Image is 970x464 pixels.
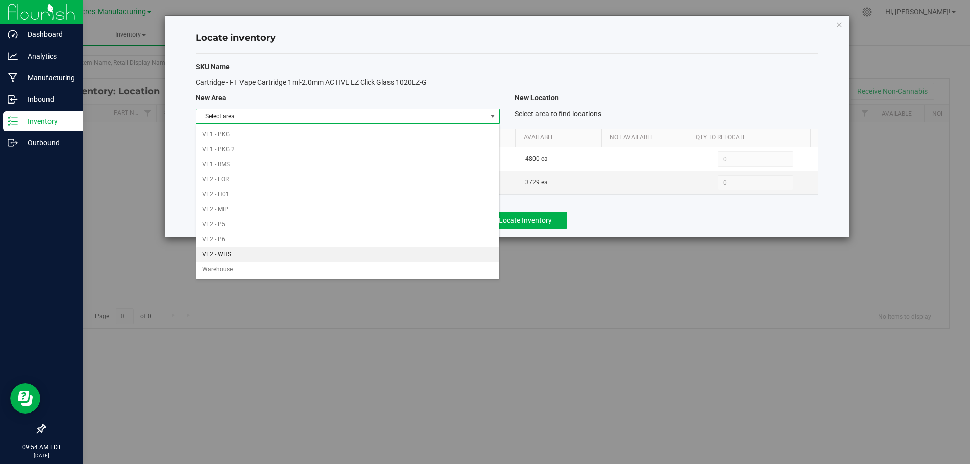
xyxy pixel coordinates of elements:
inline-svg: Outbound [8,138,18,148]
li: VF2 - P5 [196,217,499,232]
p: [DATE] [5,452,78,459]
a: Qty to Relocate [696,134,807,142]
li: VF2 - H01 [196,187,499,202]
p: Dashboard [18,28,78,40]
a: Available [524,134,598,142]
button: Locate Inventory [483,212,567,229]
li: VF1 - PKG 2 [196,142,499,158]
span: New Location [515,94,559,102]
span: Cartridge - FT Vape Cartridge 1ml-2.0mm ACTIVE EZ Click Glass 1020EZ-G [196,78,427,86]
li: VF2 - WHS [196,247,499,263]
span: Locate Inventory [499,216,552,224]
a: Not Available [610,134,684,142]
p: Inventory [18,115,78,127]
li: Warehouse [196,262,499,277]
li: VF1 - RMS [196,157,499,172]
span: 4800 ea [525,154,548,164]
span: New Area [196,94,226,102]
li: VF2 - MIP [196,202,499,217]
h4: Locate inventory [196,32,818,45]
li: VF2 - P6 [196,232,499,247]
inline-svg: Inventory [8,116,18,126]
iframe: Resource center [10,383,40,414]
inline-svg: Manufacturing [8,73,18,83]
span: SKU Name [196,63,230,71]
p: Inbound [18,93,78,106]
p: Analytics [18,50,78,62]
span: select [486,109,499,123]
li: VF2 - FOR [196,172,499,187]
li: VF1 - PKG [196,127,499,142]
p: 09:54 AM EDT [5,443,78,452]
inline-svg: Dashboard [8,29,18,39]
p: Manufacturing [18,72,78,84]
inline-svg: Analytics [8,51,18,61]
span: Select area to find locations [515,110,601,118]
inline-svg: Inbound [8,94,18,105]
p: Outbound [18,137,78,149]
span: Select area [196,109,486,123]
span: 3729 ea [525,178,548,187]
